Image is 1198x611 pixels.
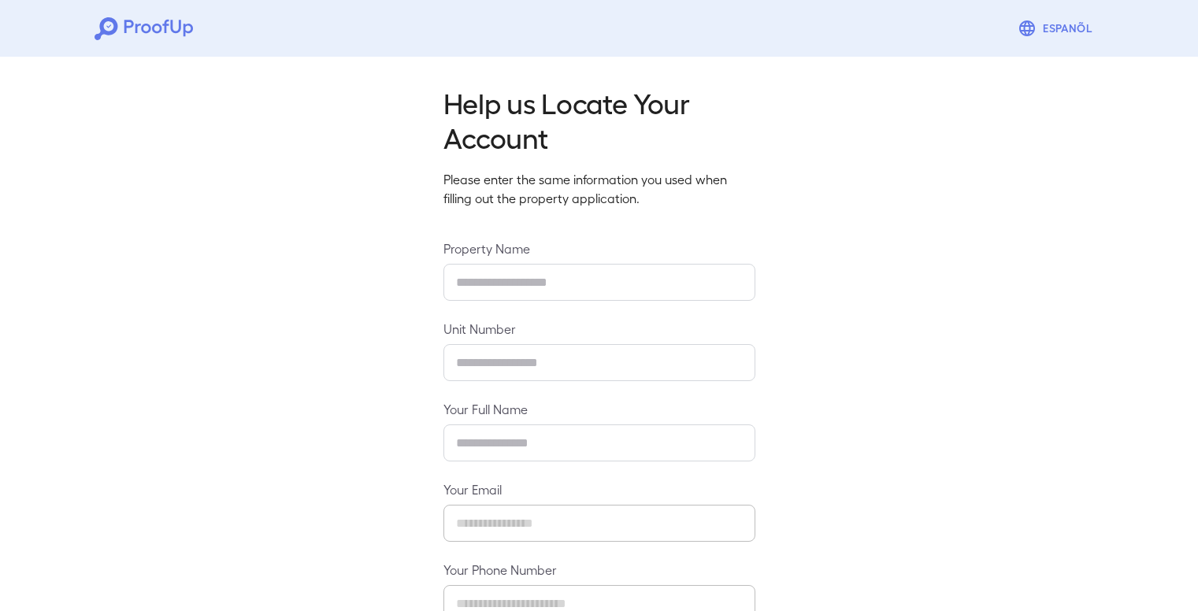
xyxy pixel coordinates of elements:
[443,480,755,498] label: Your Email
[443,400,755,418] label: Your Full Name
[443,320,755,338] label: Unit Number
[443,239,755,257] label: Property Name
[443,561,755,579] label: Your Phone Number
[443,170,755,208] p: Please enter the same information you used when filling out the property application.
[443,85,755,154] h2: Help us Locate Your Account
[1011,13,1103,44] button: Espanõl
